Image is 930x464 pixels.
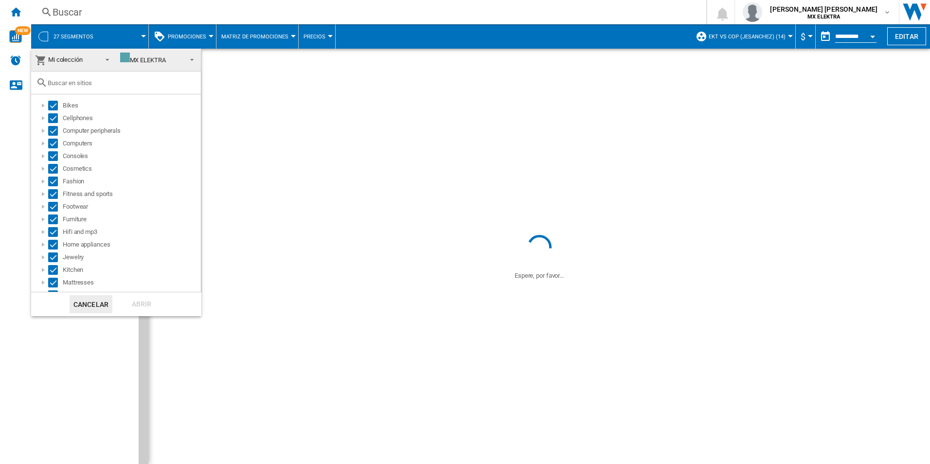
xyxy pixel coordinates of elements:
md-checkbox: Select [48,139,63,148]
div: Kitchen [63,265,199,275]
md-checkbox: Select [48,227,63,237]
div: Motorbike accessories [63,290,199,300]
div: Footwear [63,202,199,212]
div: Fashion [63,177,199,186]
div: MX ELEKTRA [120,56,166,64]
md-checkbox: Select [48,101,63,110]
div: Mattresses [63,278,199,287]
div: Cosmetics [63,164,199,174]
md-checkbox: Select [48,265,63,275]
button: Cancelar [70,295,112,313]
md-checkbox: Select [48,278,63,287]
div: Home appliances [63,240,199,250]
div: Hifi and mp3 [63,227,199,237]
md-checkbox: Select [48,177,63,186]
div: Fitness and sports [63,189,199,199]
div: Cellphones [63,113,199,123]
md-checkbox: Select [48,290,63,300]
md-checkbox: Select [48,240,63,250]
div: Furniture [63,214,199,224]
div: Computers [63,139,199,148]
div: Abrir [120,295,163,313]
md-checkbox: Select [48,202,63,212]
md-checkbox: Select [48,126,63,136]
span: Mi colección [48,56,83,63]
md-checkbox: Select [48,214,63,224]
div: Jewelry [63,252,199,262]
input: Buscar en sitios [48,79,196,87]
md-checkbox: Select [48,113,63,123]
md-checkbox: Select [48,252,63,262]
md-checkbox: Select [48,189,63,199]
div: Bikes [63,101,199,110]
md-checkbox: Select [48,151,63,161]
md-checkbox: Select [48,164,63,174]
div: Consoles [63,151,199,161]
div: Computer peripherals [63,126,199,136]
